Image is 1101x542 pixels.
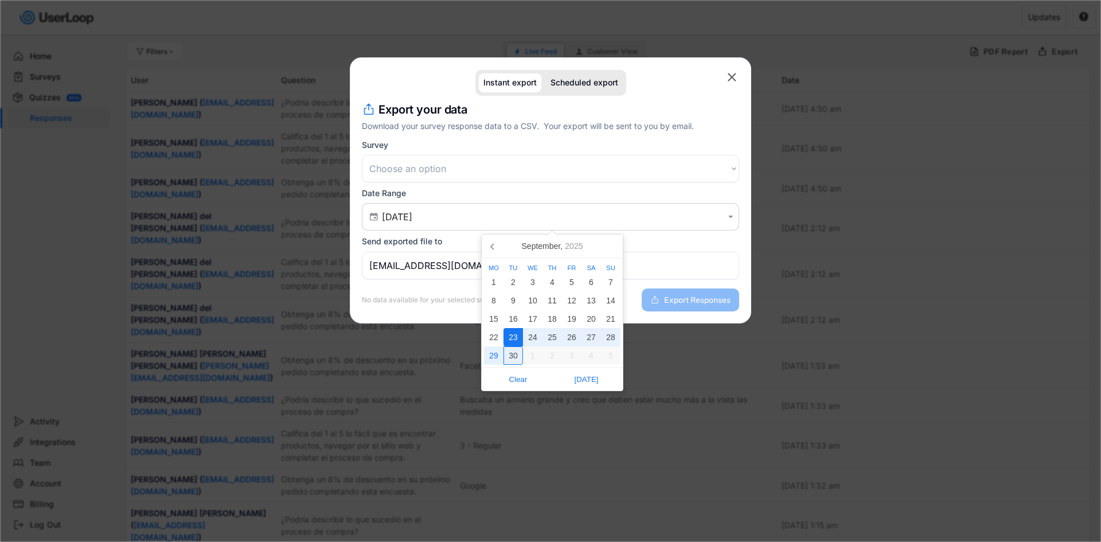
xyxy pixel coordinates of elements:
div: 30 [503,346,523,365]
div: Mo [484,265,503,271]
button:  [368,212,379,222]
div: 5 [562,273,581,291]
div: 21 [601,310,620,328]
button:  [725,70,739,84]
div: Tu [503,265,523,271]
span: Export Responses [664,296,731,304]
text:  [370,212,378,222]
input: Air Date/Time Picker [382,211,723,223]
div: 24 [523,328,542,346]
div: 26 [562,328,581,346]
div: 12 [562,291,581,310]
div: 1 [523,346,542,365]
button: Clear [484,370,552,388]
div: 8 [484,291,503,310]
div: 5 [601,346,620,365]
div: 7 [601,273,620,291]
div: Th [542,265,562,271]
text:  [728,70,736,84]
div: 29 [484,346,503,365]
div: 10 [523,291,542,310]
div: 11 [542,291,562,310]
div: We [523,265,542,271]
div: 22 [484,328,503,346]
div: Instant export [483,78,537,88]
h4: Export your data [378,102,467,118]
div: 2 [503,273,523,291]
div: 15 [484,310,503,328]
text:  [728,212,733,221]
div: Sa [581,265,601,271]
div: 2 [542,346,562,365]
div: Survey [362,140,388,150]
div: Send exported file to [362,236,442,247]
div: Su [601,265,620,271]
div: 9 [503,291,523,310]
div: Download your survey response data to a CSV. Your export will be sent to you by email. [362,120,739,132]
div: 23 [503,328,523,346]
div: No data available for your selected survey and time period [362,297,551,303]
div: 4 [542,273,562,291]
div: 13 [581,291,601,310]
div: 28 [601,328,620,346]
button: Export Responses [642,288,739,311]
button: [DATE] [552,370,620,388]
span: Clear [487,371,549,388]
div: 27 [581,328,601,346]
div: 3 [562,346,581,365]
div: Scheduled export [550,78,618,88]
span: [DATE] [556,371,617,388]
div: 19 [562,310,581,328]
div: 16 [503,310,523,328]
div: 18 [542,310,562,328]
div: 4 [581,346,601,365]
i: 2025 [565,242,583,250]
div: Date Range [362,188,406,198]
div: 6 [581,273,601,291]
div: 14 [601,291,620,310]
div: 3 [523,273,542,291]
div: 17 [523,310,542,328]
div: 20 [581,310,601,328]
div: 1 [484,273,503,291]
div: Fr [562,265,581,271]
div: September, [517,237,588,255]
div: 25 [542,328,562,346]
button:  [725,212,736,222]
